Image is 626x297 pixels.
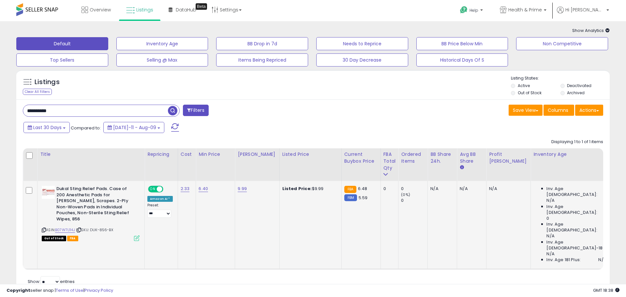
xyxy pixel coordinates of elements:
small: (0%) [401,192,410,197]
p: Listing States: [511,75,609,82]
span: ON [149,186,157,192]
div: Clear All Filters [23,89,52,95]
div: [PERSON_NAME] [238,151,276,158]
button: BB Price Below Min [416,37,508,50]
span: Hi [PERSON_NAME] [565,7,604,13]
h5: Listings [35,78,60,87]
div: N/A [430,186,452,192]
span: 5.59 [359,195,368,201]
a: 2.33 [181,186,190,192]
span: OFF [162,186,173,192]
span: [DATE]-11 - Aug-09 [113,124,156,131]
span: | SKU: DUK-856-BX [76,227,113,232]
div: Repricing [147,151,175,158]
span: Inv. Age 181 Plus: [546,257,581,263]
a: Hi [PERSON_NAME] [557,7,609,21]
button: Top Sellers [16,53,108,67]
a: Privacy Policy [84,287,113,293]
button: Inventory Age [116,37,208,50]
span: FBA [67,236,78,241]
button: Selling @ Max [116,53,208,67]
span: Inv. Age [DEMOGRAPHIC_DATA]-180: [546,239,606,251]
button: [DATE]-11 - Aug-09 [103,122,164,133]
div: ASIN: [42,186,140,240]
span: N/A [598,257,606,263]
b: Dukal Sting Relief Pads. Case of 200 Anesthetic Pads for [PERSON_NAME], Scrapes. 2-Ply Non-Woven ... [56,186,136,224]
div: Preset: [147,203,173,218]
div: N/A [460,186,481,192]
span: Inv. Age [DEMOGRAPHIC_DATA]: [546,186,606,198]
button: Filters [183,105,208,116]
span: Compared to: [71,125,101,131]
button: Actions [575,105,603,116]
div: Displaying 1 to 1 of 1 items [551,139,603,145]
small: FBM [344,194,357,201]
div: Profit [PERSON_NAME] [489,151,528,165]
button: Historical Days Of S [416,53,508,67]
span: Overview [90,7,111,13]
button: Columns [544,105,574,116]
span: Listings [136,7,153,13]
span: Health & Prime [508,7,542,13]
small: Avg BB Share. [460,165,464,171]
a: Terms of Use [56,287,83,293]
button: BB Drop in 7d [216,37,308,50]
i: Get Help [460,6,468,14]
button: Non Competitive [516,37,608,50]
button: 30 Day Decrease [316,53,408,67]
span: Help [469,7,478,13]
span: N/A [546,251,554,257]
div: $9.99 [282,186,336,192]
a: 6.40 [199,186,208,192]
div: Ordered Items [401,151,425,165]
span: N/A [546,198,554,203]
div: seller snap | | [7,288,113,294]
div: Amazon AI * [147,196,173,202]
button: Last 30 Days [23,122,70,133]
label: Out of Stock [518,90,542,96]
div: N/A [489,186,526,192]
label: Deactivated [567,83,591,88]
span: Inv. Age [DEMOGRAPHIC_DATA]: [546,204,606,215]
label: Archived [567,90,585,96]
small: FBA [344,186,356,193]
div: Cost [181,151,193,158]
span: All listings that are currently out of stock and unavailable for purchase on Amazon [42,236,66,241]
button: Items Being Repriced [216,53,308,67]
div: 0 [401,198,427,203]
div: FBA Total Qty [383,151,396,171]
strong: Copyright [7,287,30,293]
button: Needs to Reprice [316,37,408,50]
span: 6.48 [358,186,367,192]
b: Listed Price: [282,186,312,192]
a: B07W7L114J [55,227,75,233]
img: 41cGBmTQrdL._SL40_.jpg [42,186,55,199]
span: Columns [548,107,568,113]
a: Help [455,1,489,21]
div: 0 [401,186,427,192]
span: 0 [546,215,549,221]
span: Show Analytics [572,27,610,34]
div: Min Price [199,151,232,158]
div: Avg BB Share [460,151,484,165]
button: Default [16,37,108,50]
div: Tooltip anchor [196,3,207,10]
div: 0 [383,186,394,192]
div: Current Buybox Price [344,151,378,165]
span: Last 30 Days [33,124,62,131]
div: Inventory Age [533,151,608,158]
button: Save View [509,105,543,116]
span: N/A [546,233,554,239]
span: 2025-09-9 18:38 GMT [593,287,619,293]
label: Active [518,83,530,88]
div: BB Share 24h. [430,151,454,165]
div: Title [40,151,142,158]
span: Inv. Age [DEMOGRAPHIC_DATA]: [546,221,606,233]
div: Listed Price [282,151,339,158]
a: 9.99 [238,186,247,192]
span: DataHub [176,7,196,13]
